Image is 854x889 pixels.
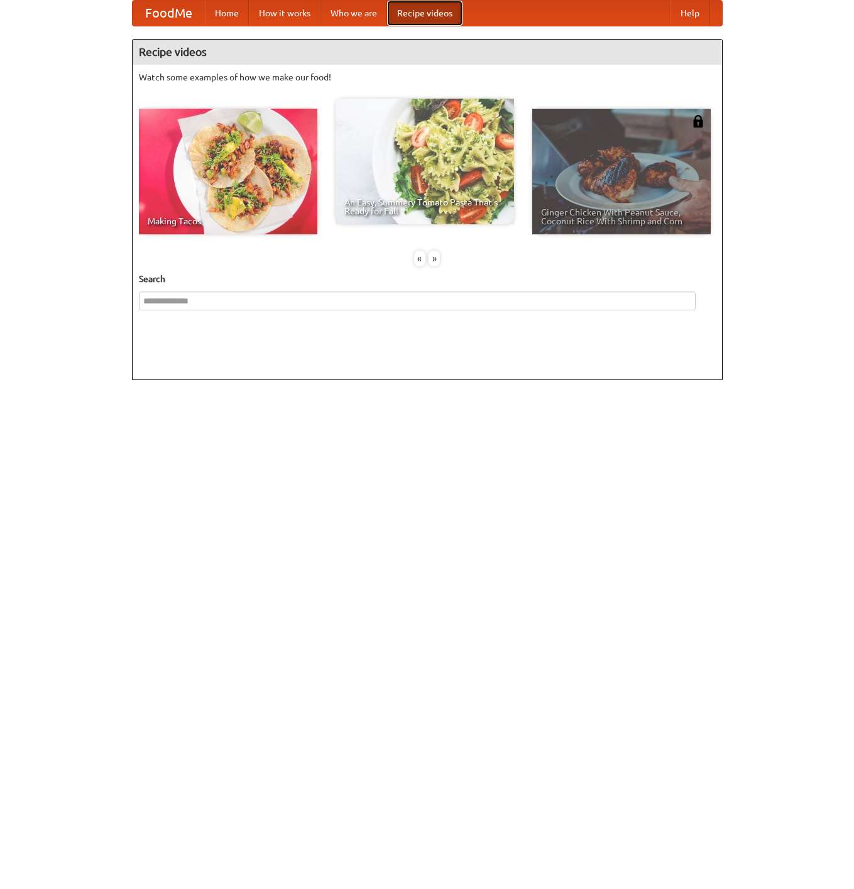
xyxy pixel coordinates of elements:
a: FoodMe [133,1,205,26]
img: 483408.png [692,115,704,128]
h5: Search [139,273,716,285]
a: Home [205,1,249,26]
h4: Recipe videos [133,40,722,65]
a: How it works [249,1,320,26]
div: » [429,251,440,266]
a: Who we are [320,1,387,26]
a: Help [671,1,709,26]
p: Watch some examples of how we make our food! [139,71,716,84]
a: Recipe videos [387,1,463,26]
span: An Easy, Summery Tomato Pasta That's Ready for Fall [344,198,505,215]
a: An Easy, Summery Tomato Pasta That's Ready for Fall [336,99,514,224]
div: « [414,251,425,266]
span: Making Tacos [148,217,309,226]
a: Making Tacos [139,109,317,234]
